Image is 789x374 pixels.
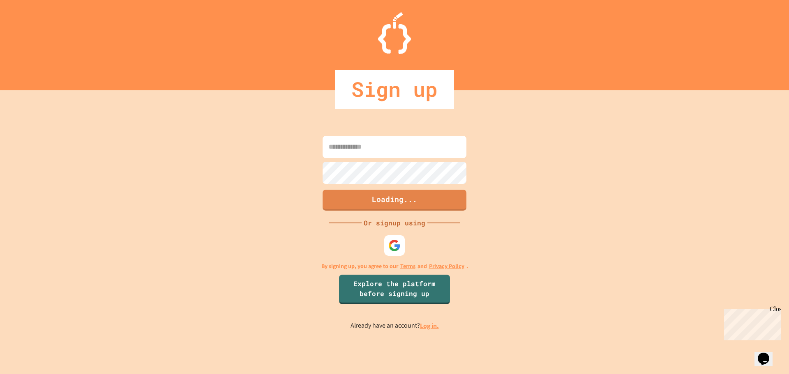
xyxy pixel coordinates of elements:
p: By signing up, you agree to our and . [321,262,468,271]
a: Privacy Policy [429,262,464,271]
iframe: chat widget [721,305,781,340]
p: Already have an account? [351,321,439,331]
a: Log in. [420,321,439,330]
a: Explore the platform before signing up [339,275,450,304]
button: Loading... [323,190,466,211]
iframe: chat widget [754,341,781,366]
a: Terms [400,262,415,271]
div: Or signup using [362,218,427,228]
div: Sign up [335,70,454,109]
img: google-icon.svg [388,239,401,252]
img: Logo.svg [378,12,411,54]
div: Chat with us now!Close [3,3,57,52]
